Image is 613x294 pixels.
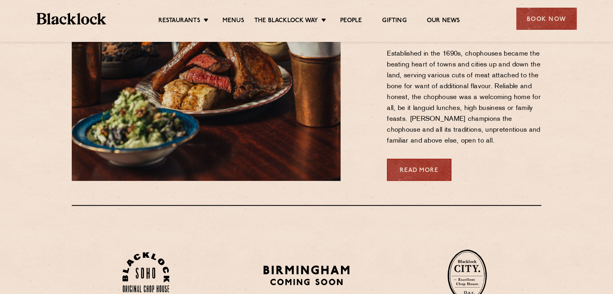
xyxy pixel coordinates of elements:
[222,17,244,25] a: Menus
[382,17,406,25] a: Gifting
[387,159,451,181] a: Read More
[516,8,577,30] div: Book Now
[340,17,362,25] a: People
[37,13,106,25] img: BL_Textured_Logo-footer-cropped.svg
[254,17,318,25] a: The Blacklock Way
[262,263,351,288] img: BIRMINGHAM-P22_-e1747915156957.png
[427,17,460,25] a: Our News
[158,17,200,25] a: Restaurants
[387,49,541,147] p: Established in the 1690s, chophouses became the beating heart of towns and cities up and down the...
